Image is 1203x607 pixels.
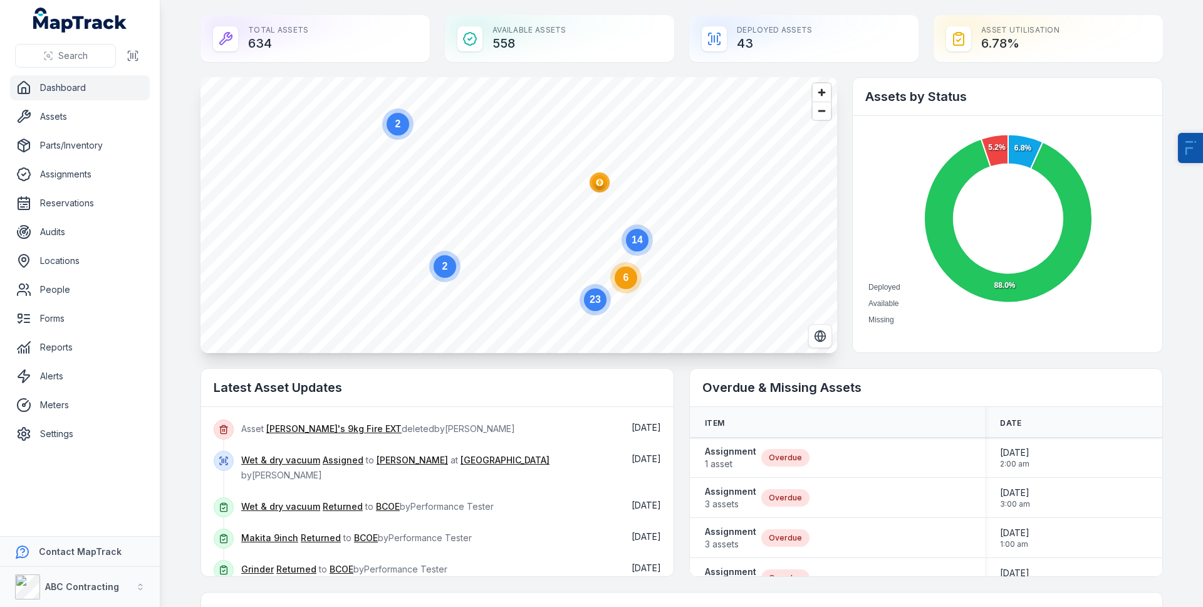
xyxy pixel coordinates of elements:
[632,500,661,510] span: [DATE]
[241,532,472,543] span: to by Performance Tester
[808,324,832,348] button: Switch to Satellite View
[10,248,150,273] a: Locations
[241,455,549,480] span: to at by [PERSON_NAME]
[632,422,661,433] span: [DATE]
[241,501,494,512] span: to by Performance Tester
[45,581,119,592] strong: ABC Contracting
[241,500,320,513] a: Wet & dry vacuum
[10,335,150,360] a: Reports
[623,272,629,283] text: 6
[1000,499,1030,509] span: 3:00 am
[705,445,756,458] strong: Assignment
[813,83,831,102] button: Zoom in
[632,422,661,433] time: 15/10/2025, 9:31:05 am
[632,562,661,573] time: 14/10/2025, 12:45:49 pm
[705,566,756,591] a: Assignment
[632,453,661,464] time: 14/10/2025, 12:46:24 pm
[10,75,150,100] a: Dashboard
[868,315,894,324] span: Missing
[702,379,1150,396] h2: Overdue & Missing Assets
[1000,487,1030,499] span: [DATE]
[10,421,150,446] a: Settings
[590,294,601,305] text: 23
[705,485,756,498] strong: Assignment
[10,104,150,129] a: Assets
[10,364,150,389] a: Alerts
[241,563,274,576] a: Grinder
[705,445,756,470] a: Assignment1 asset
[632,500,661,510] time: 14/10/2025, 12:45:49 pm
[1000,418,1021,428] span: Date
[1000,567,1029,589] time: 28/02/2025, 1:00:00 am
[705,458,756,470] span: 1 asset
[442,261,448,272] text: 2
[10,219,150,245] a: Audits
[214,379,661,396] h2: Latest Asset Updates
[868,283,900,292] span: Deployed
[10,306,150,331] a: Forms
[241,564,447,574] span: to by Performance Tester
[761,489,810,507] div: Overdue
[10,191,150,216] a: Reservations
[15,44,116,68] button: Search
[705,566,756,578] strong: Assignment
[1000,459,1029,469] span: 2:00 am
[241,423,515,434] span: Asset deleted by [PERSON_NAME]
[323,454,363,467] a: Assigned
[632,531,661,542] time: 14/10/2025, 12:45:49 pm
[58,50,88,62] span: Search
[377,454,448,467] a: [PERSON_NAME]
[1000,446,1029,469] time: 31/08/2024, 2:00:00 am
[1000,527,1029,539] span: [DATE]
[376,500,400,513] a: BCOE
[705,418,724,428] span: Item
[813,102,831,120] button: Zoom out
[241,532,298,544] a: Makita 9inch
[1000,539,1029,549] span: 1:00 am
[10,277,150,302] a: People
[200,77,837,353] canvas: Map
[1000,446,1029,459] span: [DATE]
[705,525,756,551] a: Assignment3 assets
[330,563,353,576] a: BCOE
[461,454,549,467] a: [GEOGRAPHIC_DATA]
[632,531,661,542] span: [DATE]
[705,485,756,510] a: Assignment3 assets
[395,119,401,129] text: 2
[10,133,150,158] a: Parts/Inventory
[39,546,122,557] strong: Contact MapTrack
[705,538,756,551] span: 3 assets
[761,569,810,587] div: Overdue
[33,8,127,33] a: MapTrack
[301,532,341,544] a: Returned
[323,500,363,513] a: Returned
[632,453,661,464] span: [DATE]
[761,449,810,467] div: Overdue
[761,529,810,547] div: Overdue
[868,299,898,308] span: Available
[241,454,320,467] a: Wet & dry vacuum
[1000,527,1029,549] time: 31/01/2025, 1:00:00 am
[1000,567,1029,579] span: [DATE]
[266,423,402,435] a: [PERSON_NAME]'s 9kg Fire EXT
[632,235,643,245] text: 14
[354,532,378,544] a: BCOE
[10,162,150,187] a: Assignments
[276,563,316,576] a: Returned
[705,498,756,510] span: 3 assets
[1000,487,1030,509] time: 30/11/2024, 3:00:00 am
[632,562,661,573] span: [DATE]
[10,393,150,418] a: Meters
[705,525,756,538] strong: Assignment
[865,88,1150,105] h2: Assets by Status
